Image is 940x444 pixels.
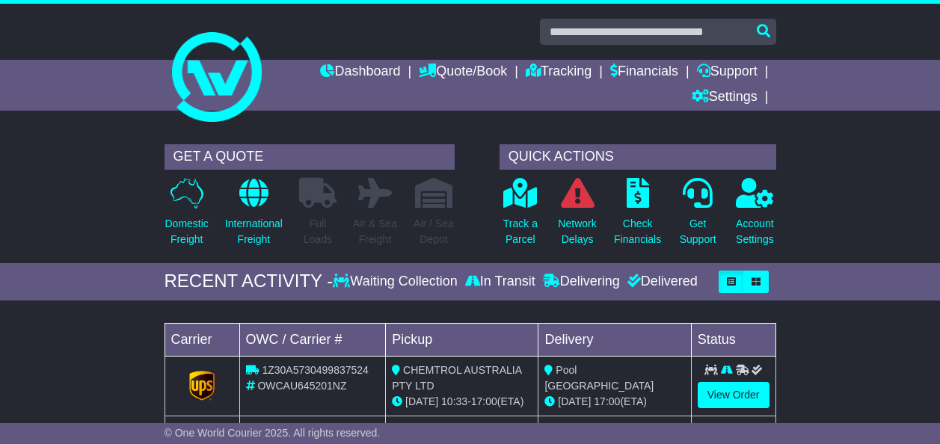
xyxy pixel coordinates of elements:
p: Air & Sea Freight [353,216,397,247]
span: [DATE] [558,395,591,407]
span: [DATE] [405,395,438,407]
div: In Transit [461,274,539,290]
p: Air / Sea Depot [414,216,454,247]
td: Status [691,323,775,356]
a: Track aParcel [503,177,538,256]
span: CHEMTROL AUSTRALIA PTY LTD [392,364,521,392]
p: Check Financials [614,216,661,247]
p: Domestic Freight [165,216,209,247]
span: OWCAU645201NZ [257,380,346,392]
img: GetCarrierServiceLogo [189,371,215,401]
p: Track a Parcel [503,216,538,247]
div: QUICK ACTIONS [500,144,776,170]
a: Dashboard [320,60,400,85]
a: Tracking [526,60,592,85]
div: (ETA) [544,394,684,410]
a: NetworkDelays [557,177,597,256]
a: Settings [692,85,758,111]
p: Network Delays [558,216,596,247]
div: RECENT ACTIVITY - [165,271,334,292]
a: AccountSettings [735,177,775,256]
td: Carrier [165,323,239,356]
div: - (ETA) [392,394,532,410]
td: Pickup [386,323,538,356]
p: International Freight [225,216,283,247]
span: 1Z30A5730499837524 [262,364,368,376]
span: 17:00 [594,395,620,407]
p: Account Settings [736,216,774,247]
div: Waiting Collection [333,274,461,290]
span: 10:33 [441,395,467,407]
span: 17:00 [471,395,497,407]
a: Financials [610,60,678,85]
td: OWC / Carrier # [239,323,386,356]
a: DomesticFreight [165,177,209,256]
span: Pool [GEOGRAPHIC_DATA] [544,364,654,392]
a: Quote/Book [419,60,507,85]
a: InternationalFreight [224,177,283,256]
a: CheckFinancials [613,177,662,256]
a: Support [697,60,758,85]
div: Delivered [624,274,698,290]
div: GET A QUOTE [165,144,455,170]
a: GetSupport [679,177,717,256]
span: © One World Courier 2025. All rights reserved. [165,427,381,439]
div: Delivering [539,274,624,290]
p: Full Loads [299,216,337,247]
td: Delivery [538,323,691,356]
a: View Order [698,382,769,408]
p: Get Support [680,216,716,247]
